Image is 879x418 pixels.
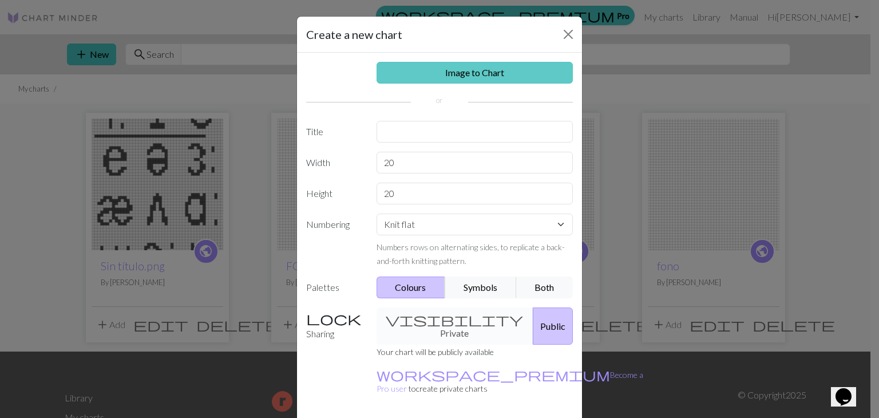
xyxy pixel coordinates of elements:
[516,277,573,298] button: Both
[377,370,643,393] small: to create private charts
[377,366,610,382] span: workspace_premium
[533,307,573,345] button: Public
[377,242,565,266] small: Numbers rows on alternating sides, to replicate a back-and-forth knitting pattern.
[306,26,402,43] h5: Create a new chart
[445,277,517,298] button: Symbols
[377,347,494,357] small: Your chart will be publicly available
[377,370,643,393] a: Become a Pro user
[377,277,446,298] button: Colours
[299,183,370,204] label: Height
[559,25,577,44] button: Close
[299,214,370,267] label: Numbering
[299,152,370,173] label: Width
[299,121,370,143] label: Title
[831,372,868,407] iframe: chat widget
[299,277,370,298] label: Palettes
[299,307,370,345] label: Sharing
[377,62,573,84] a: Image to Chart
